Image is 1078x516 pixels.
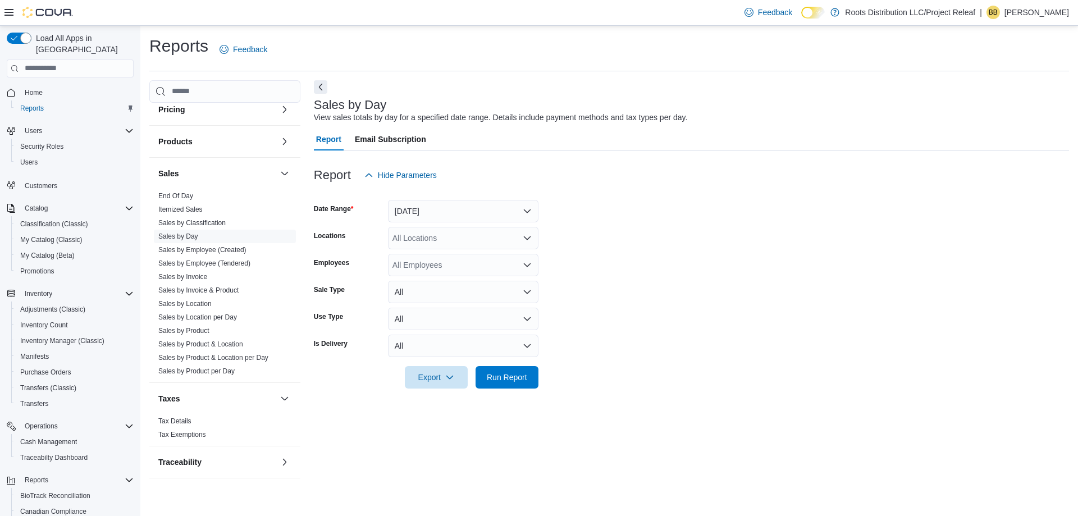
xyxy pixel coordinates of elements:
span: Sales by Location [158,299,212,308]
button: Inventory Count [11,317,138,333]
span: Transfers [20,399,48,408]
span: Feedback [233,44,267,55]
button: Reports [20,473,53,487]
a: Promotions [16,264,59,278]
button: Catalog [2,200,138,216]
button: Security Roles [11,139,138,154]
label: Locations [314,231,346,240]
button: [DATE] [388,200,538,222]
span: Traceabilty Dashboard [16,451,134,464]
span: Users [20,124,134,138]
span: BioTrack Reconciliation [20,491,90,500]
button: Sales [278,167,291,180]
span: Report [316,128,341,150]
span: Feedback [758,7,792,18]
h3: Report [314,168,351,182]
span: Home [25,88,43,97]
a: Sales by Invoice [158,273,207,281]
label: Date Range [314,204,354,213]
span: Transfers (Classic) [20,383,76,392]
button: Products [158,136,276,147]
button: Run Report [476,366,538,389]
span: Sales by Invoice [158,272,207,281]
a: Security Roles [16,140,68,153]
button: Reports [11,101,138,116]
span: Classification (Classic) [16,217,134,231]
span: Tax Exemptions [158,430,206,439]
div: Sales [149,189,300,382]
a: End Of Day [158,192,193,200]
a: Manifests [16,350,53,363]
a: Feedback [740,1,797,24]
span: Operations [25,422,58,431]
a: Sales by Invoice & Product [158,286,239,294]
a: Feedback [215,38,272,61]
span: Tax Details [158,417,191,426]
a: Transfers (Classic) [16,381,81,395]
span: Load All Apps in [GEOGRAPHIC_DATA] [31,33,134,55]
a: Tax Exemptions [158,431,206,439]
a: Sales by Employee (Tendered) [158,259,250,267]
a: Sales by Location [158,300,212,308]
span: Inventory [25,289,52,298]
span: Sales by Day [158,232,198,241]
button: Inventory [20,287,57,300]
button: Operations [2,418,138,434]
button: Traceabilty Dashboard [11,450,138,465]
label: Is Delivery [314,339,348,348]
span: Sales by Invoice & Product [158,286,239,295]
h3: Sales by Day [314,98,387,112]
button: BioTrack Reconciliation [11,488,138,504]
span: Security Roles [16,140,134,153]
a: Traceabilty Dashboard [16,451,92,464]
button: Reports [2,472,138,488]
button: Home [2,84,138,101]
span: Inventory Count [16,318,134,332]
span: My Catalog (Classic) [16,233,134,246]
button: Adjustments (Classic) [11,302,138,317]
span: Cash Management [16,435,134,449]
a: Reports [16,102,48,115]
span: Customers [20,178,134,192]
button: Cash Management [11,434,138,450]
span: Users [25,126,42,135]
label: Sale Type [314,285,345,294]
h3: Taxes [158,393,180,404]
a: Transfers [16,397,53,410]
span: Catalog [20,202,134,215]
a: Sales by Classification [158,219,226,227]
button: Products [278,135,291,148]
h1: Reports [149,35,208,57]
span: Inventory Manager (Classic) [20,336,104,345]
a: My Catalog (Beta) [16,249,79,262]
h3: Products [158,136,193,147]
button: Inventory [2,286,138,302]
span: Security Roles [20,142,63,151]
button: All [388,308,538,330]
span: Inventory [20,287,134,300]
button: Open list of options [523,261,532,270]
span: Reports [16,102,134,115]
button: Taxes [278,392,291,405]
span: My Catalog (Beta) [16,249,134,262]
div: View sales totals by day for a specified date range. Details include payment methods and tax type... [314,112,688,124]
span: Traceabilty Dashboard [20,453,88,462]
span: Home [20,85,134,99]
span: Sales by Product & Location per Day [158,353,268,362]
a: Sales by Product & Location [158,340,243,348]
span: BB [989,6,998,19]
span: Sales by Employee (Tendered) [158,259,250,268]
a: Sales by Employee (Created) [158,246,246,254]
span: BioTrack Reconciliation [16,489,134,503]
span: Sales by Location per Day [158,313,237,322]
span: My Catalog (Beta) [20,251,75,260]
span: Reports [25,476,48,485]
span: Sales by Product & Location [158,340,243,349]
h3: Pricing [158,104,185,115]
a: Purchase Orders [16,366,76,379]
a: Adjustments (Classic) [16,303,90,316]
button: Transfers [11,396,138,412]
h3: Traceability [158,456,202,468]
h3: Sales [158,168,179,179]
